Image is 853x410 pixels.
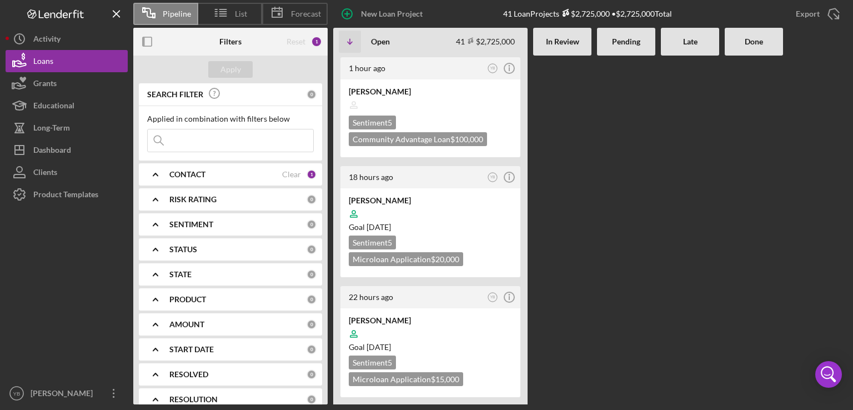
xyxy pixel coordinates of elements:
[485,170,500,185] button: YB
[33,183,98,208] div: Product Templates
[235,9,247,18] span: List
[349,236,396,249] div: Sentiment 5
[6,28,128,50] button: Activity
[33,72,57,97] div: Grants
[28,382,100,407] div: [PERSON_NAME]
[349,356,396,369] div: Sentiment 5
[815,361,842,388] div: Open Intercom Messenger
[339,284,522,399] a: 22 hours agoYB[PERSON_NAME]Goal [DATE]Sentiment5Microloan Application$15,000
[13,391,21,397] text: YB
[307,394,317,404] div: 0
[33,50,53,75] div: Loans
[307,244,317,254] div: 0
[333,3,434,25] button: New Loan Project
[169,220,213,229] b: SENTIMENT
[33,117,70,142] div: Long-Term
[307,89,317,99] div: 0
[349,86,512,97] div: [PERSON_NAME]
[33,161,57,186] div: Clients
[208,61,253,78] button: Apply
[33,139,71,164] div: Dashboard
[6,139,128,161] button: Dashboard
[287,37,305,46] div: Reset
[490,66,495,70] text: YB
[6,117,128,139] button: Long-Term
[349,292,393,302] time: 2025-09-01 14:49
[349,132,487,146] div: Community Advantage Loan $100,000
[6,50,128,72] button: Loans
[169,270,192,279] b: STATE
[307,319,317,329] div: 0
[367,342,391,352] time: 10/16/2025
[169,295,206,304] b: PRODUCT
[147,90,203,99] b: SEARCH FILTER
[339,164,522,279] a: 18 hours agoYB[PERSON_NAME]Goal [DATE]Sentiment5Microloan Application$20,000
[485,290,500,305] button: YB
[33,28,61,53] div: Activity
[147,114,314,123] div: Applied in combination with filters below
[307,344,317,354] div: 0
[307,369,317,379] div: 0
[307,269,317,279] div: 0
[307,169,317,179] div: 1
[169,345,214,354] b: START DATE
[490,175,495,179] text: YB
[349,63,385,73] time: 2025-09-02 12:28
[349,372,463,386] div: Microloan Application $15,000
[33,94,74,119] div: Educational
[291,9,321,18] span: Forecast
[163,9,191,18] span: Pipeline
[220,61,241,78] div: Apply
[349,315,512,326] div: [PERSON_NAME]
[219,37,242,46] b: Filters
[282,170,301,179] div: Clear
[6,94,128,117] button: Educational
[169,320,204,329] b: AMOUNT
[6,72,128,94] button: Grants
[349,342,391,352] span: Goal
[307,294,317,304] div: 0
[169,245,197,254] b: STATUS
[6,161,128,183] button: Clients
[349,172,393,182] time: 2025-09-01 19:06
[6,183,128,206] button: Product Templates
[307,194,317,204] div: 0
[456,37,515,46] div: 41 $2,725,000
[745,37,763,46] b: Done
[6,382,128,404] button: YB[PERSON_NAME]
[349,116,396,129] div: Sentiment 5
[490,295,495,299] text: YB
[785,3,847,25] button: Export
[169,170,205,179] b: CONTACT
[349,222,391,232] span: Goal
[371,37,390,46] b: Open
[559,9,610,18] div: $2,725,000
[796,3,820,25] div: Export
[311,36,322,47] div: 1
[349,195,512,206] div: [PERSON_NAME]
[546,37,579,46] b: In Review
[361,3,423,25] div: New Loan Project
[367,222,391,232] time: 10/16/2025
[683,37,698,46] b: Late
[339,56,522,159] a: 1 hour agoYB[PERSON_NAME]Sentiment5Community Advantage Loan$100,000
[169,395,218,404] b: RESOLUTION
[503,9,672,18] div: 41 Loan Projects • $2,725,000 Total
[169,370,208,379] b: RESOLVED
[612,37,640,46] b: Pending
[169,195,217,204] b: RISK RATING
[307,219,317,229] div: 0
[349,252,463,266] div: Microloan Application $20,000
[485,61,500,76] button: YB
